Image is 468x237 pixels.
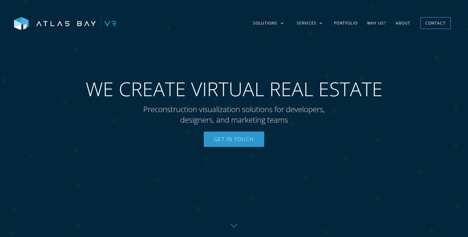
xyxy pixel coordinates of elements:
div: Solutions [247,14,290,32]
a: Contact [420,17,451,29]
span: WE CREATE VIRTUAL REAL ESTATE [86,77,383,101]
div: Services [290,14,330,32]
a: Why US? [362,14,391,32]
div: Contact [425,18,446,28]
a: Get In Touch [204,132,264,147]
img: Down further on page [230,224,238,227]
div: Services [297,20,317,26]
img: Atlas Bay VR Logo [14,17,116,30]
p: Preconstruction visualization solutions for developers, designers, and marketing teams [131,104,337,125]
a: Portfolio [329,14,362,32]
div: Solutions [253,20,278,26]
a: About [391,14,415,32]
